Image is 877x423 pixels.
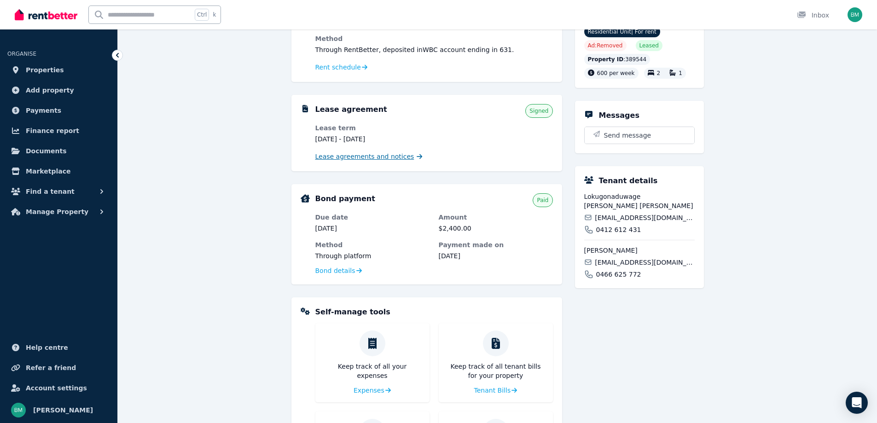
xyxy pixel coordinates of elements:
dt: Method [315,34,553,43]
dt: Lease term [315,123,430,133]
span: Leased [639,42,659,49]
a: Help centre [7,338,110,357]
span: Rent schedule [315,63,361,72]
span: Ctrl [195,9,209,21]
button: Manage Property [7,203,110,221]
button: Send message [585,127,694,144]
span: Property ID [588,56,624,63]
span: Manage Property [26,206,88,217]
a: Add property [7,81,110,99]
a: Finance report [7,122,110,140]
span: [PERSON_NAME] [33,405,93,416]
dd: [DATE] [315,224,430,233]
span: [EMAIL_ADDRESS][DOMAIN_NAME] [595,258,694,267]
span: 0466 625 772 [596,270,641,279]
img: Bond Details [301,194,310,203]
span: k [213,11,216,18]
span: 0412 612 431 [596,225,641,234]
a: Tenant Bills [474,386,517,395]
span: [EMAIL_ADDRESS][DOMAIN_NAME] [595,213,694,222]
span: Paid [537,197,548,204]
span: Account settings [26,382,87,394]
span: Signed [529,107,548,115]
a: Marketplace [7,162,110,180]
button: Find a tenant [7,182,110,201]
span: Expenses [354,386,384,395]
dd: $2,400.00 [439,224,553,233]
h5: Self-manage tools [315,307,390,318]
h5: Messages [599,110,639,121]
div: Open Intercom Messenger [846,392,868,414]
a: Payments [7,101,110,120]
span: Tenant Bills [474,386,511,395]
span: Documents [26,145,67,156]
span: Lokugonaduwage [PERSON_NAME] [PERSON_NAME] [584,192,695,210]
a: Bond details [315,266,362,275]
h5: Lease agreement [315,104,387,115]
dt: Payment made on [439,240,553,249]
span: Ad: Removed [588,42,623,49]
span: Help centre [26,342,68,353]
span: [PERSON_NAME] [584,246,695,255]
div: Inbox [797,11,829,20]
span: Payments [26,105,61,116]
a: Lease agreements and notices [315,152,423,161]
p: Keep track of all your expenses [323,362,422,380]
span: Through RentBetter , deposited in WBC account ending in 631 . [315,46,514,53]
img: RentBetter [15,8,77,22]
p: Keep track of all tenant bills for your property [446,362,546,380]
dd: [DATE] - [DATE] [315,134,430,144]
a: Documents [7,142,110,160]
span: 600 per week [597,70,635,76]
span: Add property [26,85,74,96]
div: : 389544 [584,54,650,65]
span: Bond details [315,266,355,275]
img: Brock Melmeth [11,403,26,417]
img: Brock Melmeth [848,7,862,22]
a: Properties [7,61,110,79]
dt: Due date [315,213,430,222]
span: 2 [657,70,661,76]
span: Refer a friend [26,362,76,373]
span: Find a tenant [26,186,75,197]
h5: Bond payment [315,193,375,204]
a: Account settings [7,379,110,397]
h5: Tenant details [599,175,658,186]
a: Expenses [354,386,391,395]
span: Lease agreements and notices [315,152,414,161]
span: Residential Unit | For rent [584,26,660,37]
span: Properties [26,64,64,75]
span: Send message [604,131,651,140]
span: Finance report [26,125,79,136]
a: Rent schedule [315,63,368,72]
dd: Through platform [315,251,430,261]
dt: Method [315,240,430,249]
dt: Amount [439,213,553,222]
span: ORGANISE [7,51,36,57]
dd: [DATE] [439,251,553,261]
a: Refer a friend [7,359,110,377]
span: Marketplace [26,166,70,177]
span: 1 [679,70,682,76]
